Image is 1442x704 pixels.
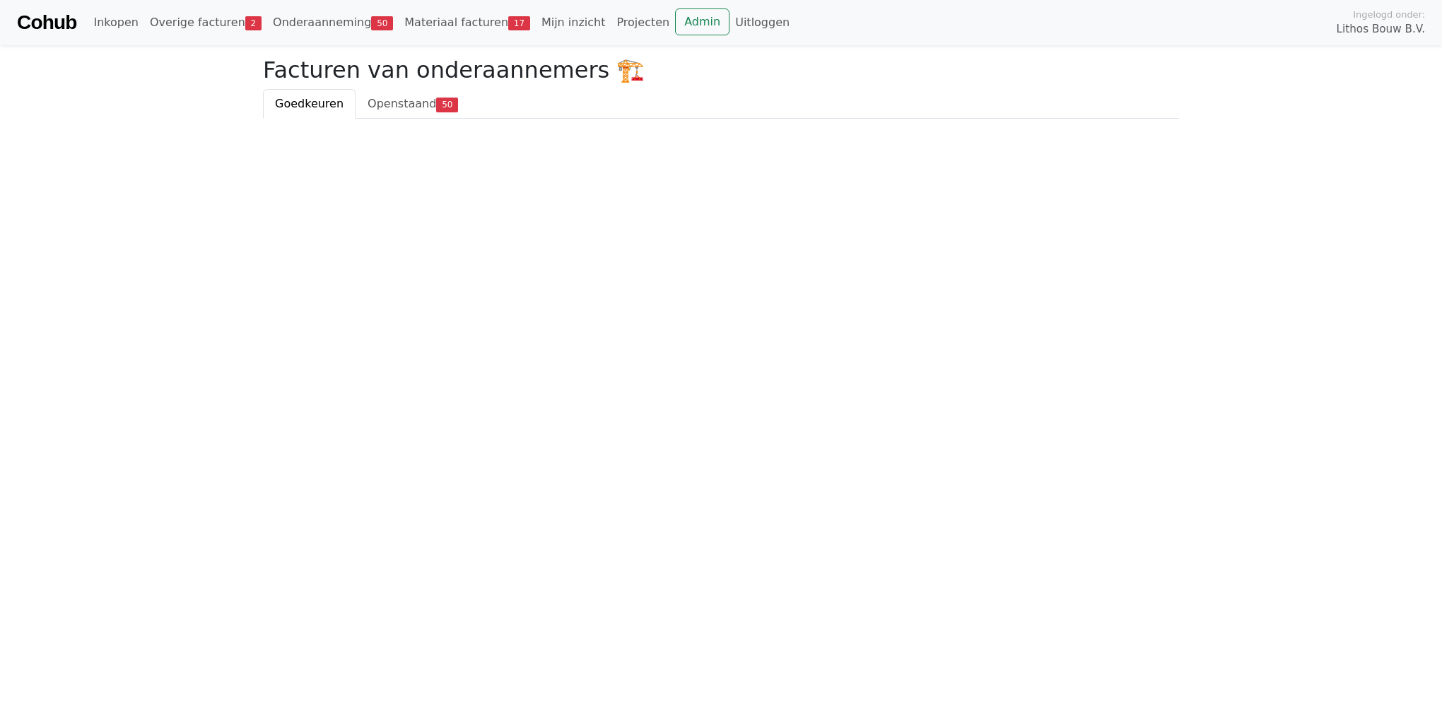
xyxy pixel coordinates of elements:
[436,98,458,112] span: 50
[17,6,76,40] a: Cohub
[267,8,399,37] a: Onderaanneming50
[144,8,267,37] a: Overige facturen2
[368,97,436,110] span: Openstaand
[275,97,344,110] span: Goedkeuren
[1353,8,1425,21] span: Ingelogd onder:
[371,16,393,30] span: 50
[356,89,470,119] a: Openstaand50
[675,8,729,35] a: Admin
[729,8,795,37] a: Uitloggen
[399,8,536,37] a: Materiaal facturen17
[263,89,356,119] a: Goedkeuren
[263,57,1179,83] h2: Facturen van onderaannemers 🏗️
[1337,21,1425,37] span: Lithos Bouw B.V.
[508,16,530,30] span: 17
[245,16,262,30] span: 2
[536,8,611,37] a: Mijn inzicht
[88,8,143,37] a: Inkopen
[611,8,675,37] a: Projecten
